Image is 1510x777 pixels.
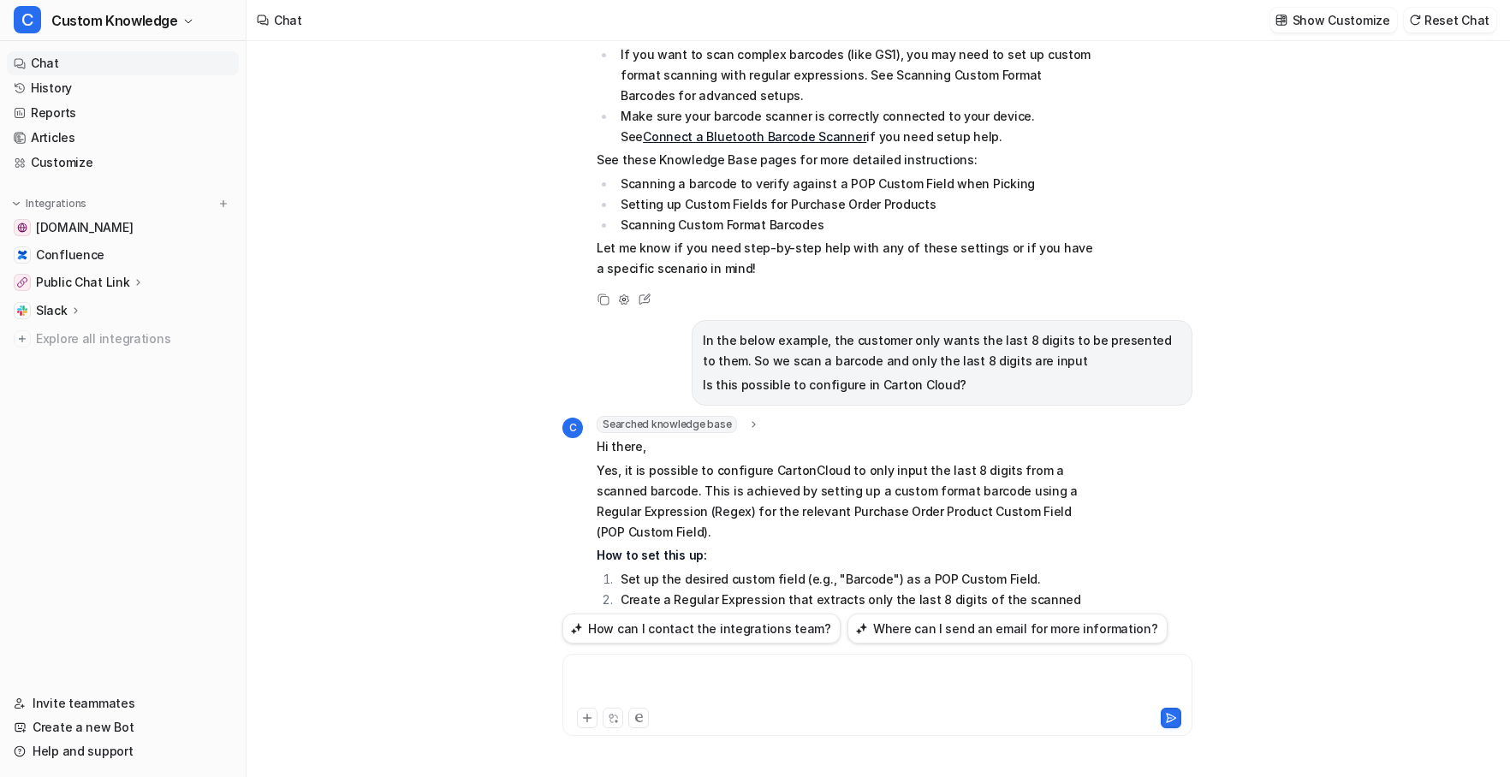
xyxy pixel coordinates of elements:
[562,418,583,438] span: C
[1275,14,1287,27] img: customize
[10,198,22,210] img: expand menu
[36,302,68,319] p: Slack
[1409,14,1421,27] img: reset
[7,715,239,739] a: Create a new Bot
[17,277,27,288] img: Public Chat Link
[7,76,239,100] a: History
[51,9,178,33] span: Custom Knowledge
[615,569,1097,590] li: Set up the desired custom field (e.g., "Barcode") as a POP Custom Field.
[36,219,133,236] span: [DOMAIN_NAME]
[17,305,27,316] img: Slack
[217,198,229,210] img: menu_add.svg
[847,614,1168,644] button: Where can I send an email for more information?
[1270,8,1397,33] button: Show Customize
[1404,8,1496,33] button: Reset Chat
[597,548,707,562] strong: How to set this up:
[7,216,239,240] a: help.cartoncloud.com[DOMAIN_NAME]
[7,51,239,75] a: Chat
[14,330,31,347] img: explore all integrations
[597,150,1097,170] p: See these Knowledge Base pages for more detailed instructions:
[597,436,1097,457] p: Hi there,
[597,460,1097,543] p: Yes, it is possible to configure CartonCloud to only input the last 8 digits from a scanned barco...
[36,325,232,353] span: Explore all integrations
[7,126,239,150] a: Articles
[7,691,239,715] a: Invite teammates
[615,590,1097,652] li: Create a Regular Expression that extracts only the last 8 digits of the scanned barcode. For your...
[615,194,1097,215] li: Setting up Custom Fields for Purchase Order Products
[562,614,841,644] button: How can I contact the integrations team?
[274,11,302,29] div: Chat
[597,238,1097,279] p: Let me know if you need step-by-step help with any of these settings or if you have a specific sc...
[597,416,737,433] span: Searched knowledge base
[7,101,239,125] a: Reports
[615,174,1097,194] li: Scanning a barcode to verify against a POP Custom Field when Picking
[615,44,1097,106] li: If you want to scan complex barcodes (like GS1), you may need to set up custom format scanning wi...
[615,215,1097,235] li: Scanning Custom Format Barcodes
[7,327,239,351] a: Explore all integrations
[14,6,41,33] span: C
[7,195,92,212] button: Integrations
[26,197,86,211] p: Integrations
[1293,11,1390,29] p: Show Customize
[703,330,1181,371] p: In the below example, the customer only wants the last 8 digits to be presented to them. So we sc...
[643,129,866,144] a: Connect a Bluetooth Barcode Scanner
[7,151,239,175] a: Customize
[615,106,1097,147] li: Make sure your barcode scanner is correctly connected to your device. See if you need setup help.
[36,246,104,264] span: Confluence
[17,222,27,233] img: help.cartoncloud.com
[17,250,27,260] img: Confluence
[36,274,130,291] p: Public Chat Link
[703,375,1181,395] p: Is this possible to configure in Carton Cloud?
[7,739,239,763] a: Help and support
[7,243,239,267] a: ConfluenceConfluence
